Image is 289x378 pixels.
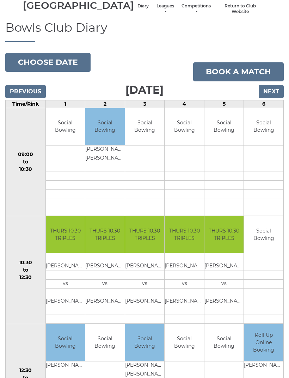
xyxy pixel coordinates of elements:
[85,145,125,154] td: [PERSON_NAME]
[244,361,283,370] td: [PERSON_NAME]
[46,298,85,306] td: [PERSON_NAME]
[23,0,134,11] div: [GEOGRAPHIC_DATA]
[125,109,165,145] td: Social Bowling
[244,109,283,145] td: Social Bowling
[85,324,125,361] td: Social Bowling
[165,324,204,361] td: Social Bowling
[85,298,125,306] td: [PERSON_NAME]
[125,217,165,254] td: THURS 10.30 TRIPLES
[244,324,283,361] td: Roll Up Online Booking
[204,324,244,361] td: Social Bowling
[193,63,284,82] a: Book a match
[85,101,125,109] td: 2
[85,262,125,271] td: [PERSON_NAME]
[244,101,284,109] td: 6
[125,280,165,289] td: vs
[204,298,244,306] td: [PERSON_NAME]
[156,4,174,15] a: Leagues
[125,361,165,370] td: [PERSON_NAME]
[204,101,244,109] td: 5
[165,101,204,109] td: 4
[125,101,165,109] td: 3
[244,217,283,254] td: Social Bowling
[85,280,125,289] td: vs
[5,53,91,72] button: Choose date
[46,109,85,145] td: Social Bowling
[46,361,85,370] td: [PERSON_NAME]
[85,217,125,254] td: THURS 10.30 TRIPLES
[204,217,244,254] td: THURS 10.30 TRIPLES
[165,109,204,145] td: Social Bowling
[165,217,204,254] td: THURS 10.30 TRIPLES
[46,324,85,361] td: Social Bowling
[125,262,165,271] td: [PERSON_NAME]
[204,280,244,289] td: vs
[5,21,284,43] h1: Bowls Club Diary
[165,280,204,289] td: vs
[6,216,46,324] td: 10:30 to 12:30
[204,109,244,145] td: Social Bowling
[6,101,46,109] td: Time/Rink
[182,4,211,15] a: Competitions
[259,85,284,99] input: Next
[85,109,125,145] td: Social Bowling
[125,298,165,306] td: [PERSON_NAME]
[165,262,204,271] td: [PERSON_NAME]
[85,154,125,163] td: [PERSON_NAME]
[137,4,149,10] a: Diary
[5,85,46,99] input: Previous
[218,4,263,15] a: Return to Club Website
[165,298,204,306] td: [PERSON_NAME]
[46,217,85,254] td: THURS 10.30 TRIPLES
[125,324,165,361] td: Social Bowling
[6,109,46,217] td: 09:00 to 10:30
[45,101,85,109] td: 1
[46,280,85,289] td: vs
[204,262,244,271] td: [PERSON_NAME]
[46,262,85,271] td: [PERSON_NAME]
